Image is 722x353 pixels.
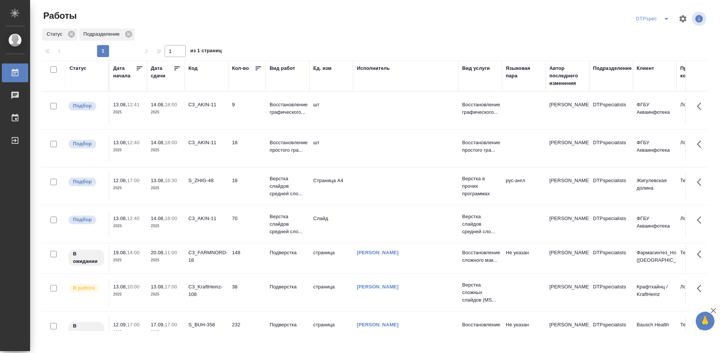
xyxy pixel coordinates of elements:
p: 2025 [113,184,143,192]
td: DTPspecialists [589,97,633,124]
div: Автор последнего изменения [549,65,585,87]
td: страница [309,317,353,344]
p: 2025 [151,256,181,264]
td: шт [309,97,353,124]
td: [PERSON_NAME] [546,211,589,237]
td: [PERSON_NAME] [546,173,589,199]
p: 17:00 [127,322,140,327]
td: 18 [228,173,266,199]
div: Исполнитель [357,65,390,72]
p: Подбор [73,102,92,110]
p: В работе [73,284,95,292]
p: 13.08, [113,216,127,221]
p: 14.08, [151,102,165,107]
p: 2025 [113,329,143,336]
p: 14.08, [151,140,165,145]
p: 2025 [151,291,181,298]
p: 20.08, [151,250,165,255]
p: Верстка слайдов средней сло... [270,175,306,198]
div: Исполнитель выполняет работу [68,283,105,293]
a: [PERSON_NAME] [357,250,399,255]
p: Верстка в прочих программах [462,175,498,198]
p: Подверстка [270,283,306,291]
button: Здесь прячутся важные кнопки [692,245,710,263]
td: шт [309,135,353,161]
p: Верстка сложных слайдов (MS... [462,281,498,304]
p: Жигулевская долина [637,177,673,192]
td: 9 [228,97,266,124]
div: Можно подбирать исполнителей [68,215,105,225]
button: Здесь прячутся важные кнопки [692,279,710,297]
button: 🙏 [696,312,714,330]
p: 2025 [151,184,181,192]
div: S_ZHIG-48 [188,177,224,184]
div: Дата начала [113,65,136,80]
p: Подбор [73,140,92,148]
td: страница [309,279,353,306]
td: [PERSON_NAME] [546,97,589,124]
div: Статус [70,65,86,72]
p: 12:40 [127,140,140,145]
td: страница [309,245,353,272]
p: 2025 [113,146,143,154]
p: 18:00 [165,216,177,221]
td: 70 [228,211,266,237]
div: Исполнитель назначен, приступать к работе пока рано [68,249,105,267]
td: Локализация [676,211,720,237]
div: C3_AKIN-11 [188,139,224,146]
span: 🙏 [699,313,711,329]
td: Технический [676,245,720,272]
button: Здесь прячутся важные кнопки [692,317,710,335]
p: 13.08, [113,140,127,145]
div: Ед. изм [313,65,332,72]
p: 2025 [151,146,181,154]
p: Подверстка [270,321,306,329]
p: 17:00 [165,322,177,327]
td: Страница А4 [309,173,353,199]
td: Локализация [676,279,720,306]
span: Работы [41,10,77,22]
p: 16:30 [165,178,177,183]
p: 12.08, [113,178,127,183]
div: Можно подбирать исполнителей [68,177,105,187]
p: В ожидании [73,250,100,265]
p: 17:00 [165,284,177,290]
button: Здесь прячутся важные кнопки [692,135,710,153]
p: 11:00 [165,250,177,255]
button: Здесь прячутся важные кнопки [692,211,710,229]
p: Восстановление простого гра... [462,139,498,154]
td: [PERSON_NAME] [546,135,589,161]
p: ФГБУ Акваинфотека [637,139,673,154]
button: Здесь прячутся важные кнопки [692,173,710,191]
td: Не указан [502,317,546,344]
div: Языковая пара [506,65,542,80]
td: Локализация [676,135,720,161]
p: Подбор [73,216,92,223]
td: DTPspecialists [589,211,633,237]
div: Клиент [637,65,654,72]
div: S_BUH-358 [188,321,224,329]
p: 14.08, [151,216,165,221]
p: 13.08, [113,284,127,290]
p: 2025 [113,256,143,264]
p: 2025 [151,329,181,336]
div: Вид услуги [462,65,490,72]
p: 12:41 [127,102,140,107]
p: Верстка слайдов средней сло... [462,213,498,235]
p: 12.09, [113,322,127,327]
p: Верстка слайдов средней сло... [270,213,306,235]
a: [PERSON_NAME] [357,322,399,327]
td: 18 [228,135,266,161]
p: Фармасинтез_Норд ([GEOGRAPHIC_DATA]) [637,249,673,264]
td: Технический [676,317,720,344]
div: split button [634,13,674,25]
p: Восстановление графического... [270,101,306,116]
p: Крафтхайнц / KraftHeinz [637,283,673,298]
p: 12:40 [127,216,140,221]
p: Восстановление сложного мак... [462,321,498,336]
p: ФГБУ Акваинфотека [637,101,673,116]
button: Здесь прячутся важные кнопки [692,97,710,115]
div: C3_KraftHeinz-108 [188,283,224,298]
a: [PERSON_NAME] [357,284,399,290]
p: Bausch Health [637,321,673,329]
